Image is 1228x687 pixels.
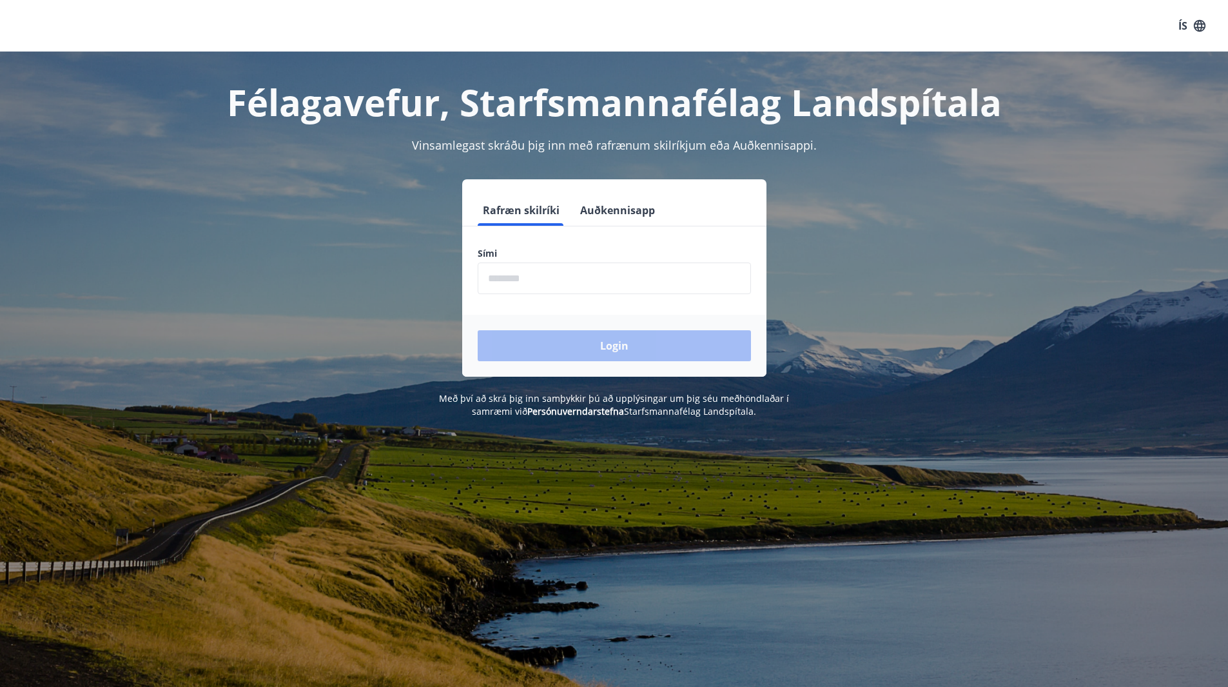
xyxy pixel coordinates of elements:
[412,137,817,153] span: Vinsamlegast skráðu þig inn með rafrænum skilríkjum eða Auðkennisappi.
[166,77,1063,126] h1: Félagavefur, Starfsmannafélag Landspítala
[478,247,751,260] label: Sími
[527,405,624,417] a: Persónuverndarstefna
[575,195,660,226] button: Auðkennisapp
[1171,14,1213,37] button: ÍS
[439,392,789,417] span: Með því að skrá þig inn samþykkir þú að upplýsingar um þig séu meðhöndlaðar í samræmi við Starfsm...
[478,195,565,226] button: Rafræn skilríki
